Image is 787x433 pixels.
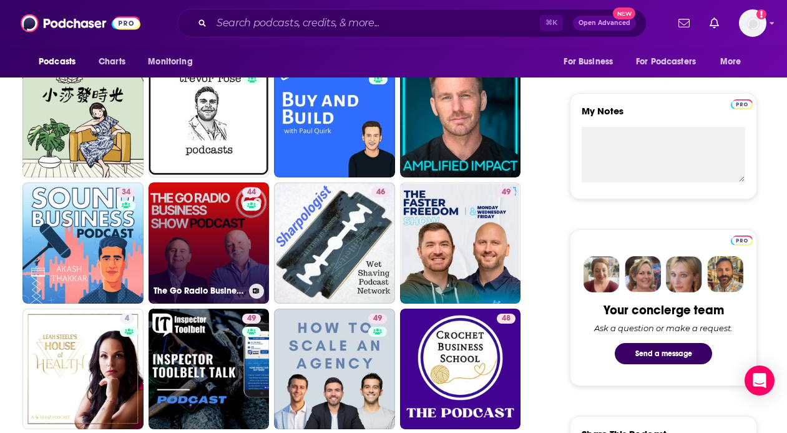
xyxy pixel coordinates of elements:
a: 49 [497,187,516,197]
svg: Add a profile image [756,9,766,19]
a: 49 [400,182,521,304]
img: Barbara Profile [625,256,661,292]
button: open menu [139,50,208,74]
span: Podcasts [39,53,76,71]
img: Podchaser Pro [731,236,753,246]
img: User Profile [739,9,766,37]
img: Podchaser Pro [731,99,753,109]
span: ⌘ K [540,15,563,31]
a: 51 [149,57,270,178]
a: 49 [368,314,387,324]
div: Open Intercom Messenger [745,366,775,396]
a: 48 [400,309,521,430]
span: 46 [376,186,385,199]
span: For Business [564,53,613,71]
a: 49 [242,314,261,324]
a: 44The Go Radio Business Show with Hunter & [PERSON_NAME]. Scotland’s Business Podcast. [149,182,270,304]
a: 44 [242,187,261,197]
span: Logged in as gabriellaippaso [739,9,766,37]
button: Open AdvancedNew [573,16,636,31]
span: 34 [122,186,130,199]
img: Podchaser - Follow, Share and Rate Podcasts [21,11,140,35]
a: Pro website [731,97,753,109]
button: open menu [555,50,628,74]
a: Pro website [731,234,753,246]
a: 4 [120,314,134,324]
button: Send a message [615,343,712,364]
button: open menu [628,50,714,74]
a: 46 [274,182,395,304]
span: 49 [373,312,382,325]
span: More [720,53,741,71]
span: 49 [247,312,256,325]
a: 34 [22,182,144,304]
a: 4 [22,57,144,178]
span: 4 [125,312,129,325]
a: 51 [400,57,521,178]
button: open menu [30,50,92,74]
span: Charts [99,53,125,71]
a: Charts [90,50,133,74]
div: Your concierge team [604,302,724,318]
span: 49 [502,186,511,199]
span: For Podcasters [636,53,696,71]
span: 44 [247,186,256,199]
a: Show notifications dropdown [705,12,724,34]
label: My Notes [582,105,745,127]
span: New [613,7,635,19]
button: open menu [711,50,757,74]
a: 41 [274,57,395,178]
div: Ask a question or make a request. [594,323,733,333]
a: 48 [497,314,516,324]
a: 49 [274,309,395,430]
a: 46 [371,187,390,197]
span: 48 [502,312,511,325]
button: Show profile menu [739,9,766,37]
h3: The Go Radio Business Show with Hunter & [PERSON_NAME]. Scotland’s Business Podcast. [154,286,244,296]
a: 34 [117,187,135,197]
a: 49 [149,309,270,430]
img: Sydney Profile [584,256,620,292]
div: Search podcasts, credits, & more... [177,9,647,37]
span: Open Advanced [579,20,630,26]
a: Show notifications dropdown [673,12,695,34]
span: Monitoring [148,53,192,71]
img: Jon Profile [707,256,743,292]
img: Jules Profile [666,256,702,292]
input: Search podcasts, credits, & more... [212,13,540,33]
a: 4 [22,309,144,430]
